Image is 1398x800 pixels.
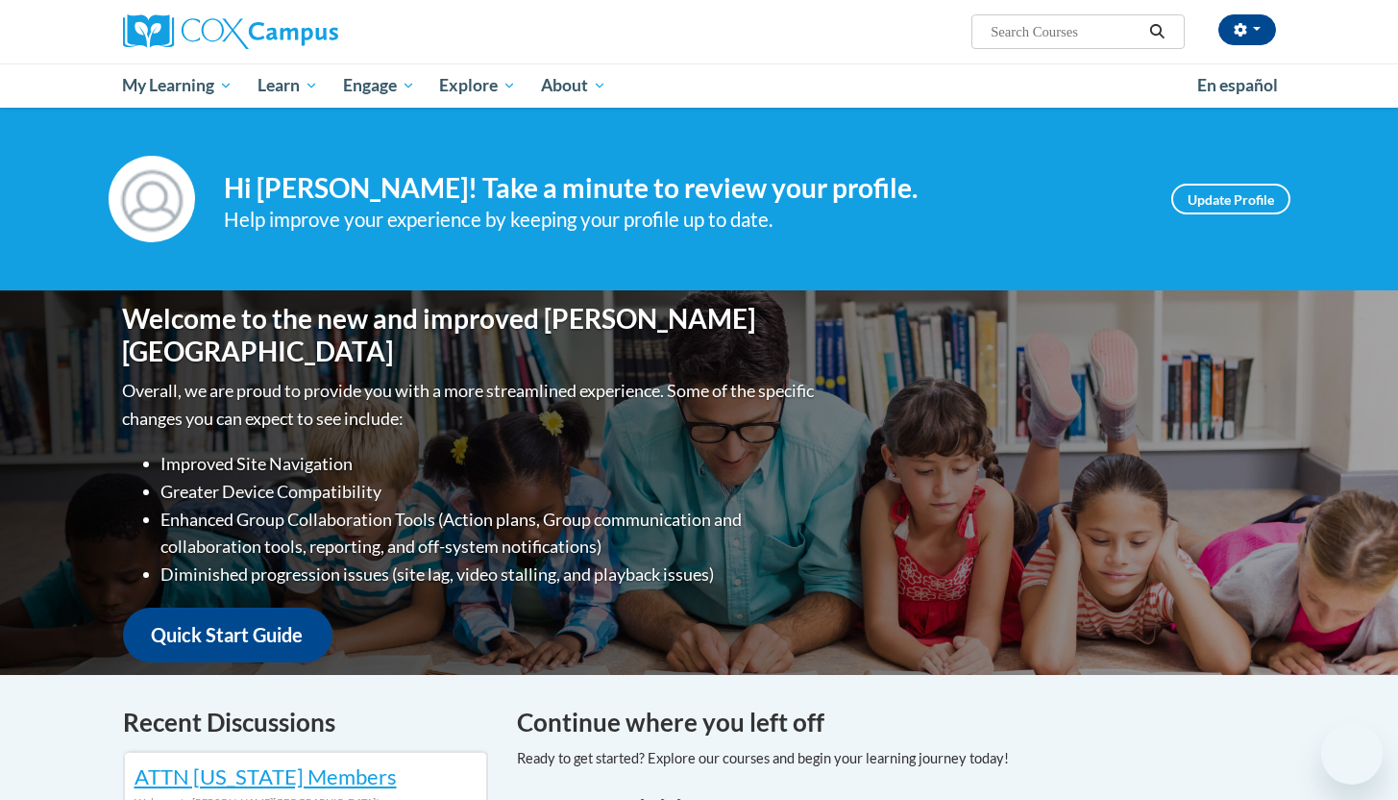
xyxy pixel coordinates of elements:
[989,20,1142,43] input: Search Courses
[135,763,397,789] a: ATTN [US_STATE] Members
[1321,723,1383,785] iframe: Button to launch messaging window
[1218,14,1276,45] button: Account Settings
[123,377,820,433] p: Overall, we are proud to provide you with a more streamlined experience. Some of the specific cha...
[161,506,820,562] li: Enhanced Group Collaboration Tools (Action plans, Group communication and collaboration tools, re...
[331,63,428,108] a: Engage
[110,63,246,108] a: My Learning
[439,74,516,97] span: Explore
[123,704,488,741] h4: Recent Discussions
[123,303,820,367] h1: Welcome to the new and improved [PERSON_NAME][GEOGRAPHIC_DATA]
[161,450,820,478] li: Improved Site Navigation
[245,63,331,108] a: Learn
[122,74,233,97] span: My Learning
[224,204,1142,236] div: Help improve your experience by keeping your profile up to date.
[343,74,415,97] span: Engage
[528,63,619,108] a: About
[109,156,195,242] img: Profile Image
[1142,20,1171,43] button: Search
[1197,75,1278,95] span: En español
[427,63,528,108] a: Explore
[1171,184,1290,214] a: Update Profile
[258,74,318,97] span: Learn
[161,561,820,588] li: Diminished progression issues (site lag, video stalling, and playback issues)
[123,14,488,49] a: Cox Campus
[94,63,1305,108] div: Main menu
[517,704,1276,741] h4: Continue where you left off
[1185,65,1290,106] a: En español
[161,478,820,506] li: Greater Device Compatibility
[541,74,606,97] span: About
[123,608,332,662] a: Quick Start Guide
[224,172,1142,205] h4: Hi [PERSON_NAME]! Take a minute to review your profile.
[123,14,338,49] img: Cox Campus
